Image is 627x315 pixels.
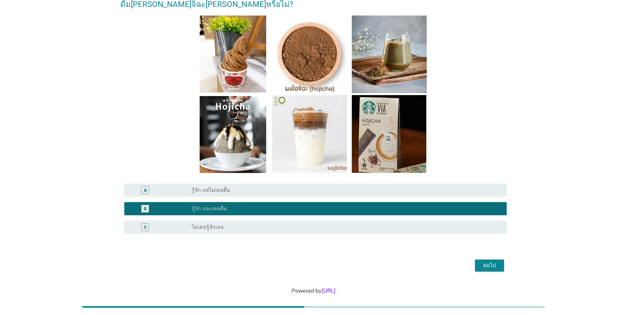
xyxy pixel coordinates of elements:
[475,260,504,271] button: ต่อไป
[322,287,335,295] a: [URL]
[8,287,619,295] div: Powered by
[192,224,223,230] label: ไม่เคยรู้จักเลย
[200,16,427,173] img: 1a69fbc8-ea33-4518-87ed-db268855761f-Hojicha.jpg
[192,187,230,193] label: รู้จัก แต่ไม่เคยดื่ม
[144,224,147,230] div: C
[144,187,147,193] div: A
[144,205,147,212] div: B
[480,262,499,269] div: ต่อไป
[192,205,227,212] label: รู้จัก และเคยดื่ม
